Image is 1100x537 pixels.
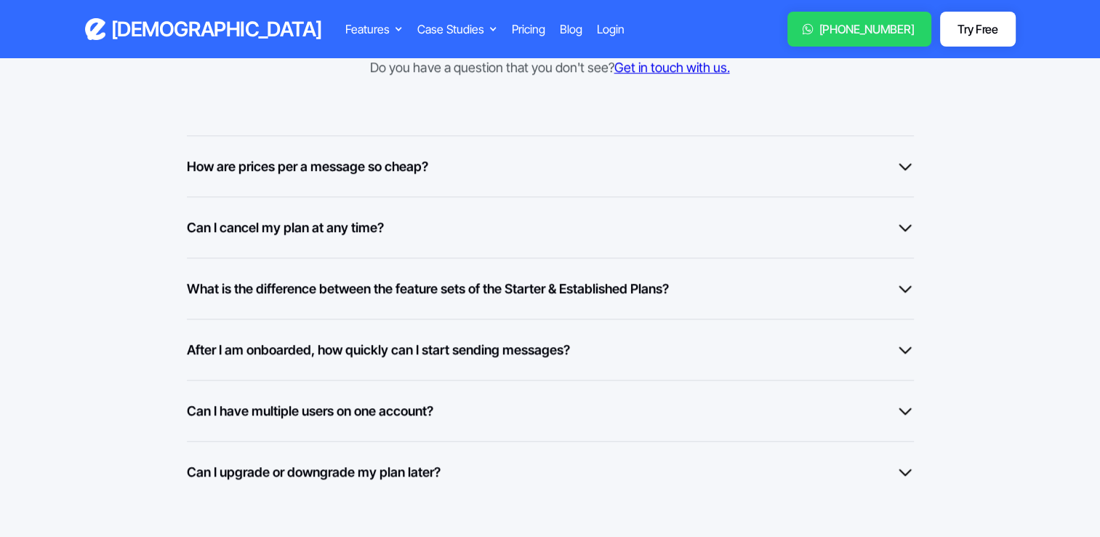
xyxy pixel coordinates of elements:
div: Do you have a question that you don't see? [336,57,763,77]
a: Blog [560,20,582,38]
a: [PHONE_NUMBER] [787,12,932,47]
h6: Can I cancel my plan at any time? [187,218,384,237]
a: Get in touch with us. [614,60,729,75]
div: Case Studies [417,20,484,38]
a: Try Free [940,12,1015,47]
a: Pricing [512,20,545,38]
h6: How are prices per a message so cheap? [187,156,428,176]
h6: What is the difference between the feature sets of the Starter & Established Plans? [187,279,669,298]
div: Case Studies [417,20,497,38]
h3: [DEMOGRAPHIC_DATA] [111,17,322,42]
a: home [85,17,322,42]
h6: After I am onboarded, how quickly can I start sending messages? [187,340,570,359]
div: Features [345,20,403,38]
h6: Can I upgrade or downgrade my plan later? [187,462,441,482]
h6: Can I have multiple users on one account? [187,401,433,421]
div: Features [345,20,390,38]
div: [PHONE_NUMBER] [819,20,915,38]
a: Login [597,20,625,38]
